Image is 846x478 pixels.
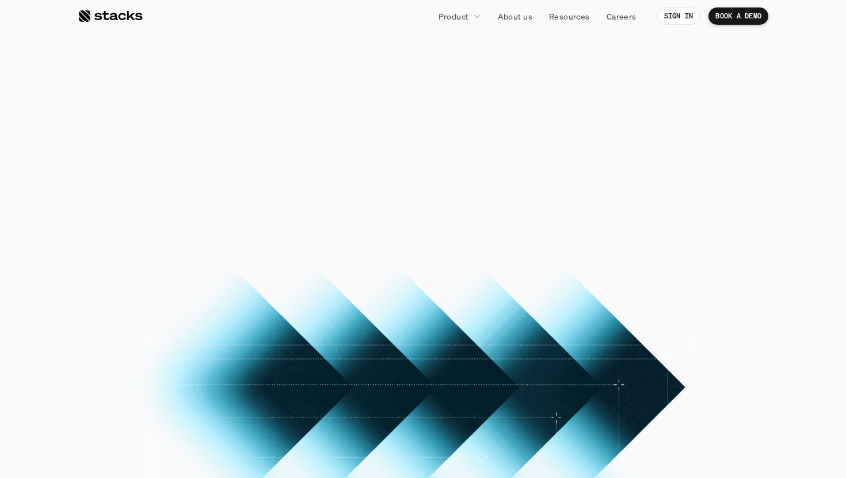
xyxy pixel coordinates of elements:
a: Resources [542,6,597,26]
span: AI-powered [289,93,557,145]
p: Careers [607,10,637,22]
p: About us [498,10,532,22]
a: Careers [600,6,643,26]
a: BOOK A DEMO [371,277,476,305]
p: Product [439,10,469,22]
p: Resources [549,10,590,22]
p: BOOK A DEMO [391,282,456,299]
p: Let Stacks take over your repetitive accounting tasks. Our AI-native tools reconcile and transact... [265,210,580,263]
span: reconciliations [256,144,590,196]
p: BOOK A DEMO [715,12,761,20]
a: About us [491,6,539,26]
a: SIGN IN [657,7,700,25]
p: SIGN IN [664,12,693,20]
a: BOOK A DEMO [708,7,768,25]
